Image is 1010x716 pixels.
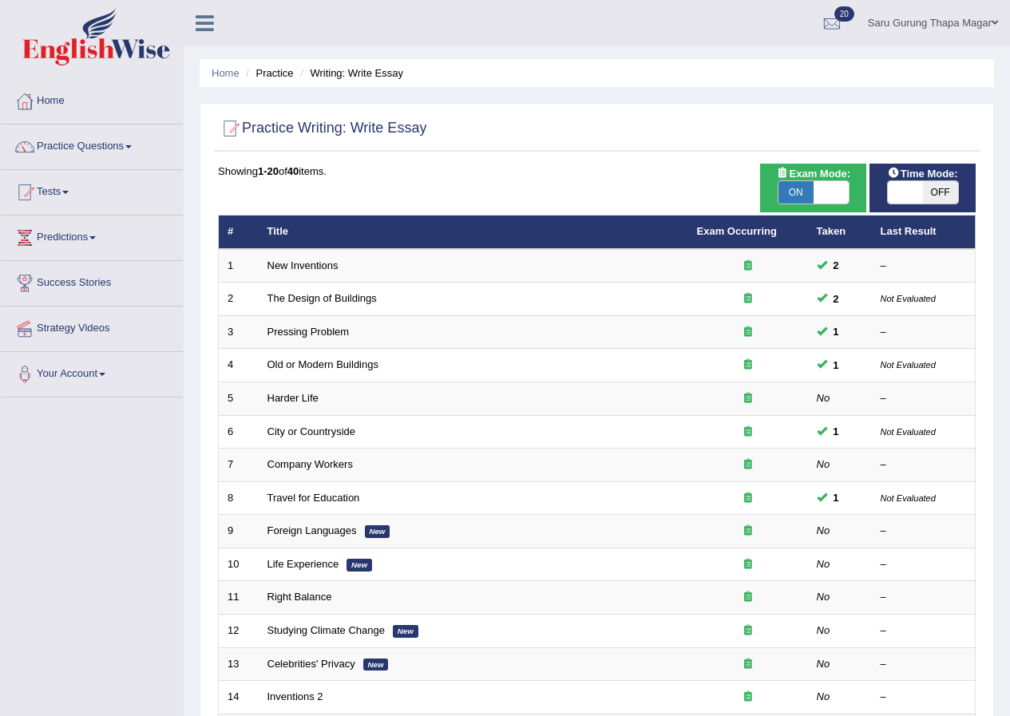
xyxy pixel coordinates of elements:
div: – [881,557,967,572]
a: New Inventions [267,259,339,271]
a: Exam Occurring [697,225,777,237]
div: – [881,259,967,274]
em: New [363,659,389,671]
span: 20 [834,6,854,22]
div: Exam occurring question [697,524,799,539]
td: 9 [219,515,259,548]
th: # [219,216,259,249]
em: New [347,559,372,572]
small: Not Evaluated [881,294,936,303]
em: New [365,525,390,538]
div: Exam occurring question [697,623,799,639]
td: 3 [219,315,259,349]
a: Life Experience [267,558,339,570]
div: – [881,391,967,406]
td: 2 [219,283,259,316]
div: – [881,590,967,605]
span: You can still take this question [827,489,846,506]
div: Exam occurring question [697,358,799,373]
em: No [817,690,830,702]
a: Company Workers [267,458,353,470]
div: Exam occurring question [697,425,799,440]
li: Writing: Write Essay [296,65,403,81]
span: You can still take this question [827,257,846,274]
em: No [817,458,830,470]
span: You can still take this question [827,323,846,340]
span: You can still take this question [827,357,846,374]
a: Studying Climate Change [267,624,385,636]
em: No [817,591,830,603]
b: 40 [287,165,299,177]
td: 11 [219,581,259,615]
a: Your Account [1,352,183,392]
li: Practice [242,65,293,81]
td: 4 [219,349,259,382]
a: Pressing Problem [267,326,350,338]
div: Exam occurring question [697,690,799,705]
h2: Practice Writing: Write Essay [218,117,426,140]
div: – [881,457,967,473]
td: 1 [219,249,259,283]
span: ON [778,181,814,204]
em: No [817,624,830,636]
td: 7 [219,449,259,482]
div: Exam occurring question [697,259,799,274]
th: Last Result [872,216,976,249]
a: Tests [1,170,183,210]
small: Not Evaluated [881,360,936,370]
a: Practice Questions [1,125,183,164]
span: You can still take this question [827,291,846,307]
div: Exam occurring question [697,391,799,406]
em: No [817,658,830,670]
em: No [817,392,830,404]
th: Title [259,216,688,249]
em: New [393,625,418,638]
div: Exam occurring question [697,590,799,605]
a: Home [212,67,240,79]
div: Exam occurring question [697,457,799,473]
a: Inventions 2 [267,690,323,702]
a: Home [1,79,183,119]
span: You can still take this question [827,423,846,440]
td: 8 [219,481,259,515]
span: OFF [923,181,958,204]
td: 12 [219,614,259,647]
span: Time Mode: [881,165,964,182]
small: Not Evaluated [881,427,936,437]
td: 5 [219,382,259,416]
a: Foreign Languages [267,524,357,536]
b: 1-20 [258,165,279,177]
small: Not Evaluated [881,493,936,503]
td: 10 [219,548,259,581]
td: 13 [219,647,259,681]
div: Exam occurring question [697,557,799,572]
div: – [881,325,967,340]
div: Exam occurring question [697,325,799,340]
div: Showing of items. [218,164,976,179]
div: – [881,657,967,672]
a: Predictions [1,216,183,255]
a: Strategy Videos [1,307,183,346]
div: Exam occurring question [697,291,799,307]
a: The Design of Buildings [267,292,377,304]
em: No [817,524,830,536]
div: – [881,524,967,539]
th: Taken [808,216,872,249]
div: Exam occurring question [697,657,799,672]
a: Celebrities' Privacy [267,658,355,670]
a: Travel for Education [267,492,360,504]
td: 6 [219,415,259,449]
a: Success Stories [1,261,183,301]
a: Old or Modern Buildings [267,358,378,370]
a: Right Balance [267,591,332,603]
em: No [817,558,830,570]
a: Harder Life [267,392,319,404]
div: – [881,690,967,705]
td: 14 [219,681,259,714]
div: – [881,623,967,639]
div: Show exams occurring in exams [760,164,866,212]
div: Exam occurring question [697,491,799,506]
a: City or Countryside [267,425,356,437]
span: Exam Mode: [770,165,857,182]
